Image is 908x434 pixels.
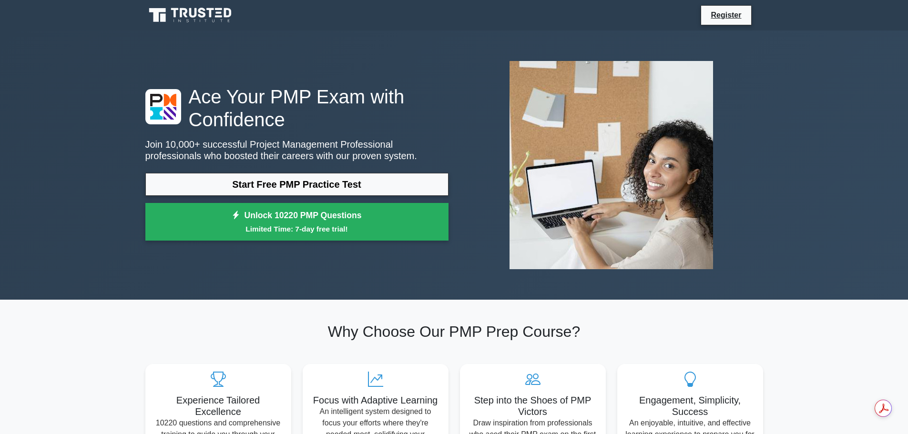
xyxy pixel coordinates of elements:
h5: Experience Tailored Excellence [153,394,284,417]
a: Start Free PMP Practice Test [145,173,449,196]
h5: Focus with Adaptive Learning [310,394,441,406]
h1: Ace Your PMP Exam with Confidence [145,85,449,131]
h5: Step into the Shoes of PMP Victors [468,394,598,417]
a: Unlock 10220 PMP QuestionsLimited Time: 7-day free trial! [145,203,449,241]
a: Register [705,9,747,21]
small: Limited Time: 7-day free trial! [157,223,437,234]
h2: Why Choose Our PMP Prep Course? [145,323,763,341]
h5: Engagement, Simplicity, Success [625,394,755,417]
p: Join 10,000+ successful Project Management Professional professionals who boosted their careers w... [145,139,449,161]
